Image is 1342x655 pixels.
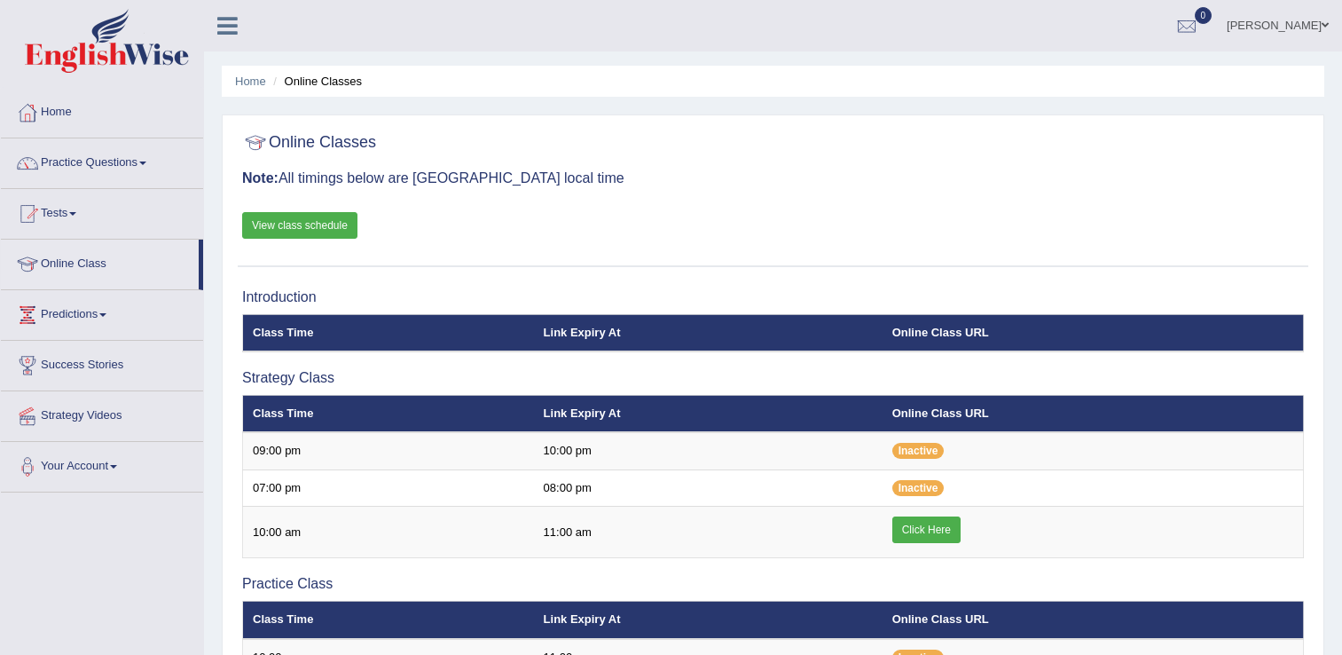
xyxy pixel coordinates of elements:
td: 08:00 pm [534,470,883,507]
td: 07:00 pm [243,470,534,507]
a: Predictions [1,290,203,335]
a: Online Class [1,240,199,284]
b: Note: [242,170,279,185]
h3: Practice Class [242,576,1304,592]
a: Click Here [892,517,961,543]
a: View class schedule [242,212,357,239]
th: Online Class URL [883,314,1304,351]
a: Home [1,88,203,132]
a: Success Stories [1,341,203,385]
th: Link Expiry At [534,601,883,638]
li: Online Classes [269,73,362,90]
a: Strategy Videos [1,391,203,436]
th: Online Class URL [883,395,1304,432]
a: Practice Questions [1,138,203,183]
th: Online Class URL [883,601,1304,638]
th: Link Expiry At [534,395,883,432]
th: Link Expiry At [534,314,883,351]
td: 10:00 am [243,507,534,558]
th: Class Time [243,314,534,351]
td: 10:00 pm [534,432,883,470]
a: Tests [1,189,203,233]
td: 09:00 pm [243,432,534,470]
a: Your Account [1,442,203,486]
h3: Strategy Class [242,370,1304,386]
a: Home [235,75,266,88]
td: 11:00 am [534,507,883,558]
span: Inactive [892,443,945,459]
th: Class Time [243,601,534,638]
h3: Introduction [242,289,1304,305]
h2: Online Classes [242,130,376,156]
th: Class Time [243,395,534,432]
span: Inactive [892,480,945,496]
span: 0 [1195,7,1213,24]
h3: All timings below are [GEOGRAPHIC_DATA] local time [242,170,1304,186]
